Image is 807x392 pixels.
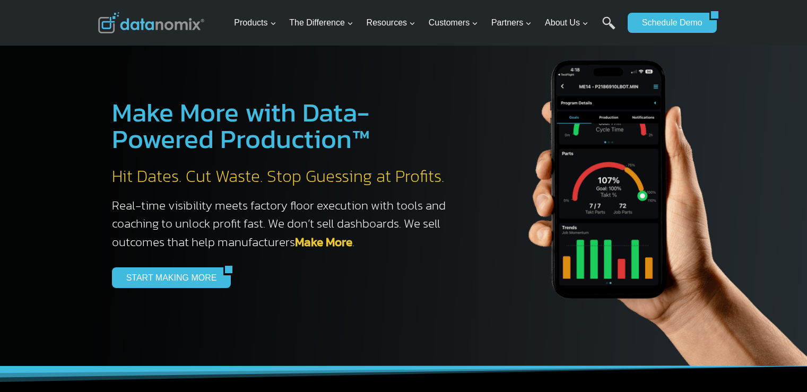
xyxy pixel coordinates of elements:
a: Make More [295,233,352,251]
span: Customers [429,16,478,30]
iframe: Popup CTA [5,204,176,387]
nav: Primary Navigation [230,6,622,40]
span: Partners [491,16,532,30]
span: Resources [367,16,415,30]
a: Schedule Demo [628,13,709,33]
a: START MAKING MORE [112,267,224,288]
h3: Real-time visibility meets factory floor execution with tools and coaching to unlock profit fast.... [112,196,457,251]
span: The Difference [289,16,353,30]
h1: Make More with Data-Powered Production™ [112,99,457,152]
img: Datanomix [98,12,204,33]
h2: Hit Dates. Cut Waste. Stop Guessing at Profits. [112,165,457,188]
span: Products [234,16,276,30]
span: About Us [545,16,588,30]
a: Search [602,16,615,40]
